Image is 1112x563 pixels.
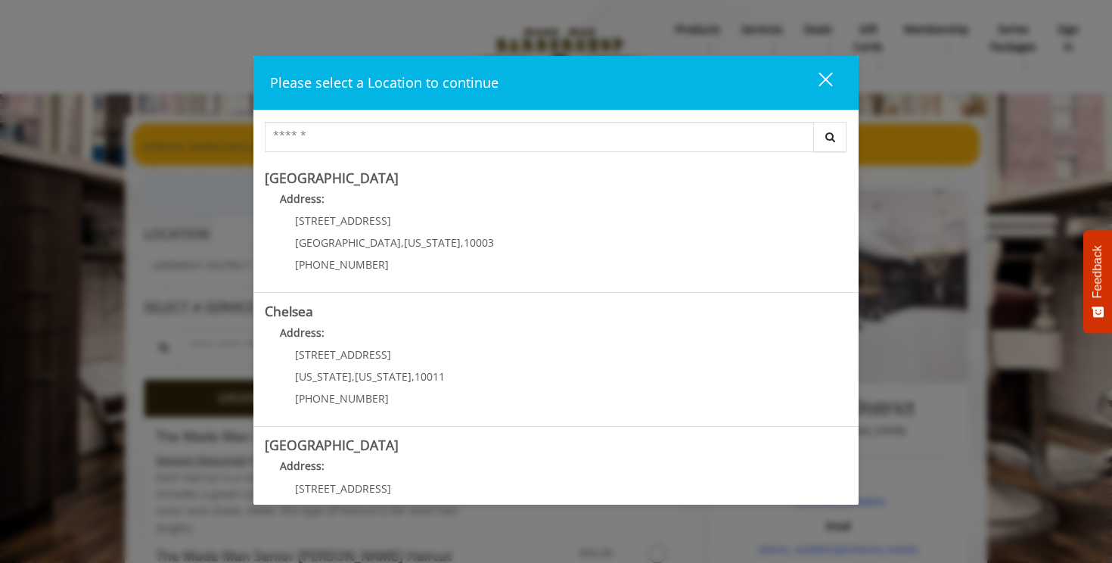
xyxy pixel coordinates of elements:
[295,213,391,228] span: [STREET_ADDRESS]
[822,132,839,142] i: Search button
[280,459,325,473] b: Address:
[295,481,391,496] span: [STREET_ADDRESS]
[1091,245,1104,298] span: Feedback
[295,235,401,250] span: [GEOGRAPHIC_DATA]
[280,191,325,206] b: Address:
[412,369,415,384] span: ,
[404,235,461,250] span: [US_STATE]
[355,369,412,384] span: [US_STATE]
[265,122,814,152] input: Search Center
[352,369,355,384] span: ,
[415,369,445,384] span: 10011
[1083,230,1112,333] button: Feedback - Show survey
[461,235,464,250] span: ,
[295,369,352,384] span: [US_STATE]
[280,325,325,340] b: Address:
[265,122,847,160] div: Center Select
[265,169,399,187] b: [GEOGRAPHIC_DATA]
[295,347,391,362] span: [STREET_ADDRESS]
[295,257,389,272] span: [PHONE_NUMBER]
[801,71,831,94] div: close dialog
[401,235,404,250] span: ,
[265,436,399,454] b: [GEOGRAPHIC_DATA]
[270,73,499,92] span: Please select a Location to continue
[464,235,494,250] span: 10003
[295,391,389,406] span: [PHONE_NUMBER]
[265,302,313,320] b: Chelsea
[791,67,842,98] button: close dialog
